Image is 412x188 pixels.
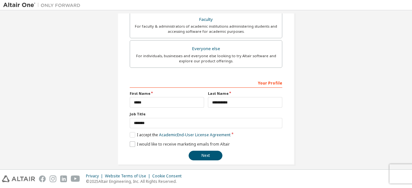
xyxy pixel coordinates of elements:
[130,77,282,88] div: Your Profile
[3,2,84,8] img: Altair One
[134,24,278,34] div: For faculty & administrators of academic institutions administering students and accessing softwa...
[134,15,278,24] div: Faculty
[105,174,152,179] div: Website Terms of Use
[2,175,35,182] img: altair_logo.svg
[86,179,185,184] p: © 2025 Altair Engineering, Inc. All Rights Reserved.
[152,174,185,179] div: Cookie Consent
[86,174,105,179] div: Privacy
[189,151,222,160] button: Next
[130,91,204,96] label: First Name
[130,112,282,117] label: Job Title
[60,175,67,182] img: linkedin.svg
[208,91,282,96] label: Last Name
[39,175,46,182] img: facebook.svg
[159,132,230,138] a: Academic End-User License Agreement
[134,53,278,64] div: For individuals, businesses and everyone else looking to try Altair software and explore our prod...
[134,44,278,53] div: Everyone else
[50,175,56,182] img: instagram.svg
[130,132,230,138] label: I accept the
[71,175,80,182] img: youtube.svg
[130,141,230,147] label: I would like to receive marketing emails from Altair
